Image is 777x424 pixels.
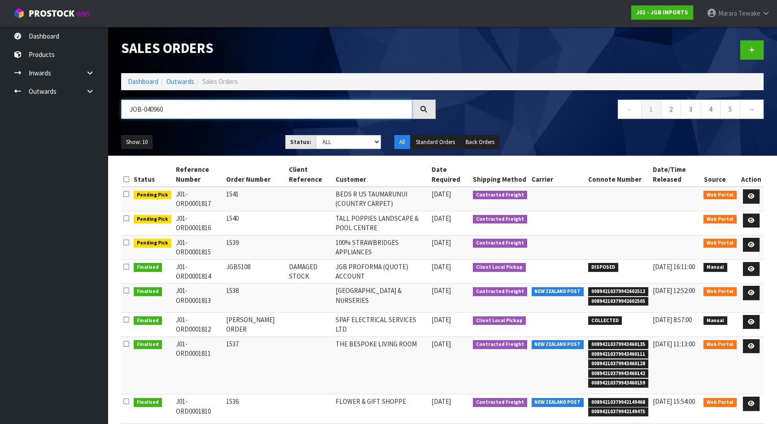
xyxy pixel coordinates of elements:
span: Web Portal [703,398,737,407]
th: Status [131,162,174,187]
td: BEDS R US TAUMARUNUI (COUNTRY CARPET) [333,187,430,211]
span: [DATE] 16:11:00 [653,262,695,271]
td: TALL POPPIES LANDSCAPE & POOL CENTRE [333,211,430,235]
td: 1536 [224,394,287,423]
span: Contracted Freight [473,215,527,224]
span: Pending Pick [134,191,171,200]
a: ← [618,100,642,119]
td: DAMAGED STOCK [287,259,333,284]
span: Contracted Freight [473,239,527,248]
span: [DATE] 15:54:00 [653,397,695,406]
span: [DATE] [432,262,451,271]
span: Manual [703,263,727,272]
span: Web Portal [703,215,737,224]
span: Client Local Pickup [473,263,526,272]
span: 00894210379943460142 [588,369,648,378]
span: 00894210379942602512 [588,287,648,296]
a: Outwards [166,77,194,86]
td: JGB PROFORMA (QUOTE) ACCOUNT [333,259,430,284]
a: 2 [661,100,681,119]
td: THE BESPOKE LIVING ROOM [333,337,430,394]
span: 00894210379942149468 [588,398,648,407]
span: [DATE] 8:57:00 [653,315,692,324]
td: J01-ORD0001811 [174,337,224,394]
span: 00894210379943460128 [588,359,648,368]
span: [DATE] [432,397,451,406]
span: 00894210379942149475 [588,407,648,416]
strong: Status: [290,138,311,146]
span: Web Portal [703,287,737,296]
span: Finalised [134,340,162,349]
td: 1540 [224,211,287,235]
nav: Page navigation [449,100,764,122]
a: 4 [700,100,720,119]
span: Sales Orders [202,77,238,86]
td: 100% STRAWBRIDGES APPLIANCES [333,235,430,259]
span: Manual [703,316,727,325]
span: ProStock [29,8,74,19]
a: 3 [681,100,701,119]
span: 00894210379943460135 [588,340,648,349]
span: [DATE] [432,315,451,324]
th: Carrier [529,162,586,187]
th: Date/Time Released [650,162,702,187]
span: 00894210379943460159 [588,379,648,388]
td: 1538 [224,284,287,312]
a: Dashboard [128,77,158,86]
span: [DATE] [432,286,451,295]
input: Search sales orders [121,100,412,119]
td: 1539 [224,235,287,259]
span: [DATE] 11:13:00 [653,340,695,348]
button: Back Orders [461,135,499,149]
span: Finalised [134,398,162,407]
span: Pending Pick [134,239,171,248]
th: Client Reference [287,162,333,187]
span: NEW ZEALAND POST [532,340,584,349]
span: Tewake [738,9,760,17]
span: 00894210379943460111 [588,350,648,359]
span: [DATE] 12:52:00 [653,286,695,295]
a: → [740,100,764,119]
button: Show: 10 [121,135,153,149]
img: cube-alt.png [13,8,25,19]
span: NEW ZEALAND POST [532,287,584,296]
td: [PERSON_NAME] ORDER [224,312,287,337]
span: [DATE] [432,238,451,247]
span: DISPOSED [588,263,618,272]
span: [DATE] [432,214,451,223]
span: Finalised [134,287,162,296]
td: J01-ORD0001815 [174,235,224,259]
span: [DATE] [432,190,451,198]
td: J01-ORD0001813 [174,284,224,312]
td: 1541 [224,187,287,211]
span: Web Portal [703,340,737,349]
td: J01-ORD0001817 [174,187,224,211]
th: Date Required [429,162,471,187]
span: Contracted Freight [473,287,527,296]
span: Finalised [134,263,162,272]
td: [GEOGRAPHIC_DATA] & NURSERIES [333,284,430,312]
td: J01-ORD0001812 [174,312,224,337]
td: J01-ORD0001810 [174,394,224,423]
th: Customer [333,162,430,187]
strong: J01 - JGB IMPORTS [636,9,688,16]
span: Web Portal [703,239,737,248]
a: J01 - JGB IMPORTS [631,5,693,20]
th: Order Number [224,162,287,187]
button: Standard Orders [411,135,460,149]
span: Contracted Freight [473,340,527,349]
td: SPAF ELECTRICAL SERVICES LTD [333,312,430,337]
span: Pending Pick [134,215,171,224]
button: All [394,135,410,149]
th: Connote Number [586,162,650,187]
span: [DATE] [432,340,451,348]
span: Finalised [134,316,162,325]
th: Reference Number [174,162,224,187]
th: Source [701,162,739,187]
span: Contracted Freight [473,398,527,407]
td: J01-ORD0001816 [174,211,224,235]
small: WMS [76,10,90,18]
td: 1537 [224,337,287,394]
h1: Sales Orders [121,40,436,56]
span: Client Local Pickup [473,316,526,325]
